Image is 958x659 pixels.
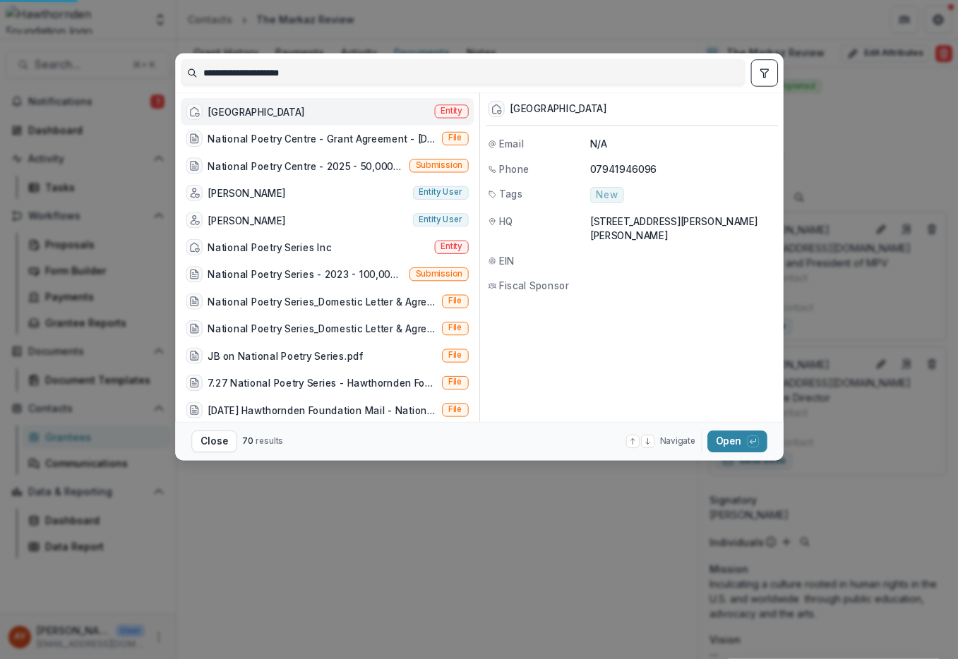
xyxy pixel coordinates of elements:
div: JB on National Poetry Series.pdf [208,349,363,363]
button: toggle filters [750,59,777,86]
span: File [448,377,462,387]
div: National Poetry Series_Domestic Letter & Agreement Final.docx [208,322,436,336]
span: Entity [441,242,462,252]
span: Submission [415,161,462,171]
span: Phone [498,162,529,176]
button: Open [707,430,767,452]
p: N/A [589,137,774,151]
div: [PERSON_NAME] [208,186,285,200]
div: National Poetry Centre - Grant Agreement - [DATE].pdf [208,132,436,146]
span: Entity user [419,188,462,198]
span: Submission [415,270,462,279]
div: National Poetry Centre - 2025 - 50,000 (General Support) [208,159,404,173]
div: National Poetry Series_Domestic Letter & Agreement Final.pdf [208,294,436,308]
span: File [448,405,462,415]
span: File [448,133,462,143]
span: Entity user [419,215,462,225]
span: Navigate [659,435,695,447]
span: EIN [498,253,514,267]
span: File [448,324,462,334]
p: [STREET_ADDRESS][PERSON_NAME][PERSON_NAME] [589,214,774,242]
span: 70 [242,436,253,446]
p: 07941946096 [589,162,774,176]
div: 7.27 National Poetry Series - Hawthornden Foundation Mail - Notification of Your Selection for Ha... [208,376,436,390]
span: HQ [498,214,513,228]
div: National Poetry Series Inc [208,240,331,254]
div: [GEOGRAPHIC_DATA] [510,103,606,114]
div: [PERSON_NAME] [208,213,285,227]
span: Entity [441,107,462,116]
span: Email [498,137,524,151]
div: [GEOGRAPHIC_DATA] [208,104,304,119]
span: File [448,351,462,361]
span: results [255,436,282,446]
button: Close [191,430,236,452]
span: Tags [498,187,522,201]
span: File [448,296,462,306]
span: Fiscal Sponsor [498,279,568,293]
div: [DATE] Hawthornden Foundation Mail - National Poetry Series overview materials.pdf [208,403,436,417]
span: New [596,189,618,200]
div: National Poetry Series - 2023 - 100,000 (General support) [208,267,404,282]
